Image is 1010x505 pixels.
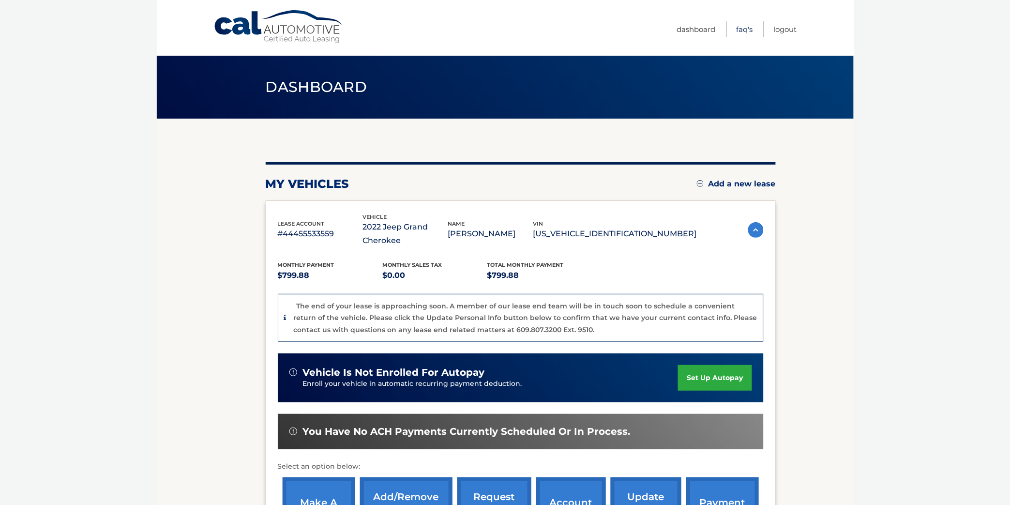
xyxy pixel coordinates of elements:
p: $799.88 [487,269,592,282]
p: [US_VEHICLE_IDENTIFICATION_NUMBER] [533,227,697,241]
a: Dashboard [677,21,716,37]
p: Enroll your vehicle in automatic recurring payment deduction. [303,379,678,389]
a: set up autopay [678,365,752,391]
span: name [448,220,465,227]
span: vin [533,220,543,227]
p: The end of your lease is approaching soon. A member of our lease end team will be in touch soon t... [294,302,757,334]
a: Add a new lease [697,179,776,189]
p: $0.00 [382,269,487,282]
p: #44455533559 [278,227,363,241]
a: Logout [774,21,797,37]
h2: my vehicles [266,177,349,191]
p: Select an option below: [278,461,764,473]
p: 2022 Jeep Grand Cherokee [363,220,448,247]
img: accordion-active.svg [748,222,764,238]
a: FAQ's [737,21,753,37]
span: You have no ACH payments currently scheduled or in process. [303,426,631,438]
span: Total Monthly Payment [487,261,564,268]
span: Monthly sales Tax [382,261,442,268]
img: alert-white.svg [289,368,297,376]
span: vehicle is not enrolled for autopay [303,367,485,379]
img: alert-white.svg [289,428,297,435]
span: vehicle [363,214,387,220]
span: Monthly Payment [278,261,334,268]
span: Dashboard [266,78,367,96]
a: Cal Automotive [213,10,344,44]
img: add.svg [697,180,704,187]
span: lease account [278,220,325,227]
p: $799.88 [278,269,383,282]
p: [PERSON_NAME] [448,227,533,241]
